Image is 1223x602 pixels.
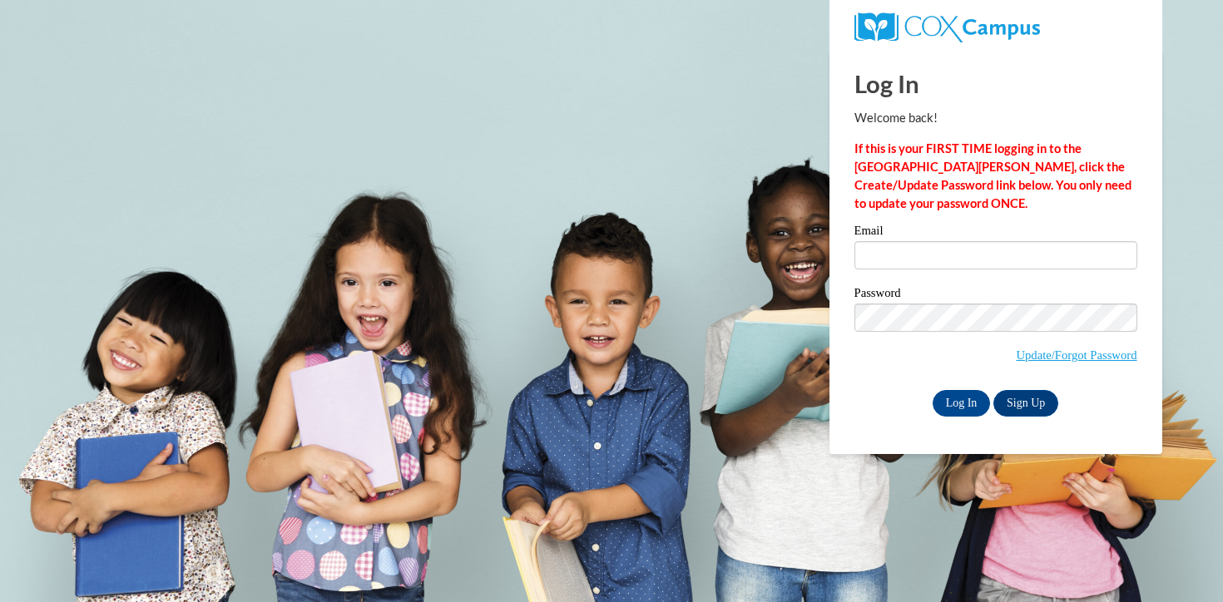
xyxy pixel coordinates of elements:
h1: Log In [854,67,1137,101]
p: Welcome back! [854,109,1137,127]
strong: If this is your FIRST TIME logging in to the [GEOGRAPHIC_DATA][PERSON_NAME], click the Create/Upd... [854,141,1131,210]
label: Password [854,287,1137,303]
label: Email [854,225,1137,241]
a: Sign Up [993,390,1058,417]
a: COX Campus [854,19,1040,33]
a: Update/Forgot Password [1016,348,1136,362]
input: Log In [933,390,991,417]
img: COX Campus [854,12,1040,42]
